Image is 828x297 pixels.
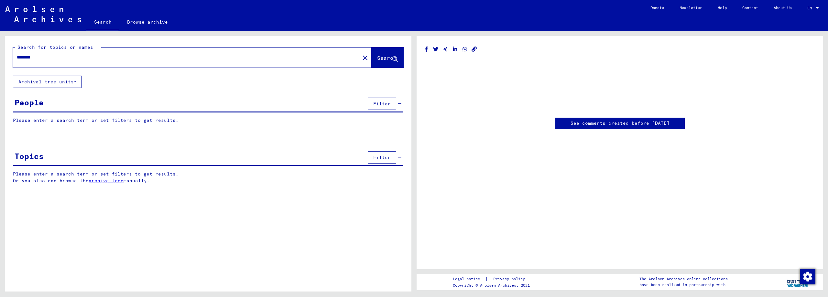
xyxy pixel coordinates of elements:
[786,274,810,290] img: yv_logo.png
[13,171,403,184] p: Please enter a search term or set filters to get results. Or you also can browse the manually.
[372,48,403,68] button: Search
[5,6,81,22] img: Arolsen_neg.svg
[377,55,397,61] span: Search
[571,120,670,127] a: See comments created before [DATE]
[800,269,815,284] img: Change consent
[453,276,485,282] a: Legal notice
[368,98,396,110] button: Filter
[373,101,391,107] span: Filter
[15,97,44,108] div: People
[488,276,533,282] a: Privacy policy
[453,276,533,282] div: |
[807,6,814,10] span: EN
[432,45,439,53] button: Share on Twitter
[17,44,93,50] mat-label: Search for topics or names
[452,45,459,53] button: Share on LinkedIn
[442,45,449,53] button: Share on Xing
[462,45,468,53] button: Share on WhatsApp
[639,276,728,282] p: The Arolsen Archives online collections
[13,76,82,88] button: Archival tree units
[86,14,119,31] a: Search
[373,154,391,160] span: Filter
[359,51,372,64] button: Clear
[639,282,728,288] p: have been realized in partnership with
[15,150,44,162] div: Topics
[368,151,396,164] button: Filter
[361,54,369,62] mat-icon: close
[13,117,403,124] p: Please enter a search term or set filters to get results.
[453,282,533,288] p: Copyright © Arolsen Archives, 2021
[89,178,124,184] a: archive tree
[423,45,430,53] button: Share on Facebook
[471,45,478,53] button: Copy link
[119,14,176,30] a: Browse archive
